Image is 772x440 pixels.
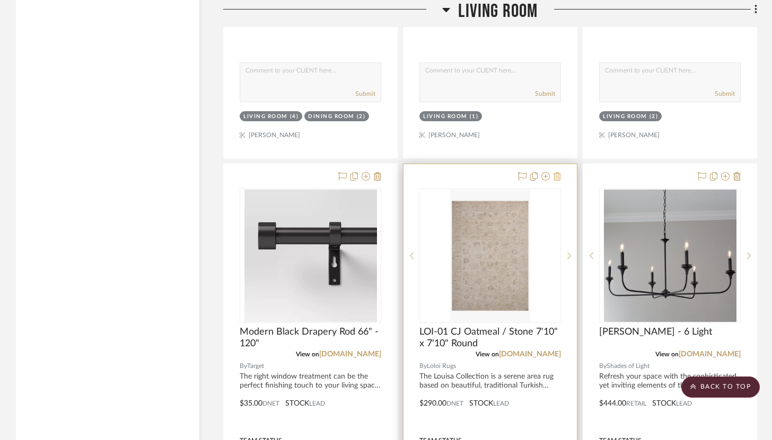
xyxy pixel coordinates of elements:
[450,190,530,322] img: LOI-01 CJ Oatmeal / Stone 7'10" x 7'10" Round
[427,361,456,371] span: Loloi Rugs
[603,113,647,121] div: Living Room
[535,89,555,98] button: Submit
[290,113,299,121] div: (4)
[357,113,366,121] div: (2)
[607,361,650,371] span: Shades of Light
[499,351,561,358] a: [DOMAIN_NAME]
[420,189,560,322] div: 0
[240,361,247,371] span: By
[419,326,561,349] span: LOI-01 CJ Oatmeal / Stone 7'10" x 7'10" Round
[476,351,499,357] span: View on
[679,351,741,358] a: [DOMAIN_NAME]
[296,351,319,357] span: View on
[600,189,740,322] div: 0
[599,361,607,371] span: By
[247,361,264,371] span: Target
[308,113,354,121] div: Dining Room
[243,113,287,121] div: Living Room
[599,326,712,338] span: [PERSON_NAME] - 6 Light
[419,361,427,371] span: By
[470,113,479,121] div: (1)
[240,326,381,349] span: Modern Black Drapery Rod 66" - 120"
[355,89,375,98] button: Submit
[423,113,467,121] div: Living Room
[244,190,377,322] img: Modern Black Drapery Rod 66" - 120"
[655,351,679,357] span: View on
[604,190,736,322] img: Mayhue Chandelier - 6 Light
[319,351,381,358] a: [DOMAIN_NAME]
[681,376,760,398] scroll-to-top-button: BACK TO TOP
[650,113,659,121] div: (2)
[715,89,735,98] button: Submit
